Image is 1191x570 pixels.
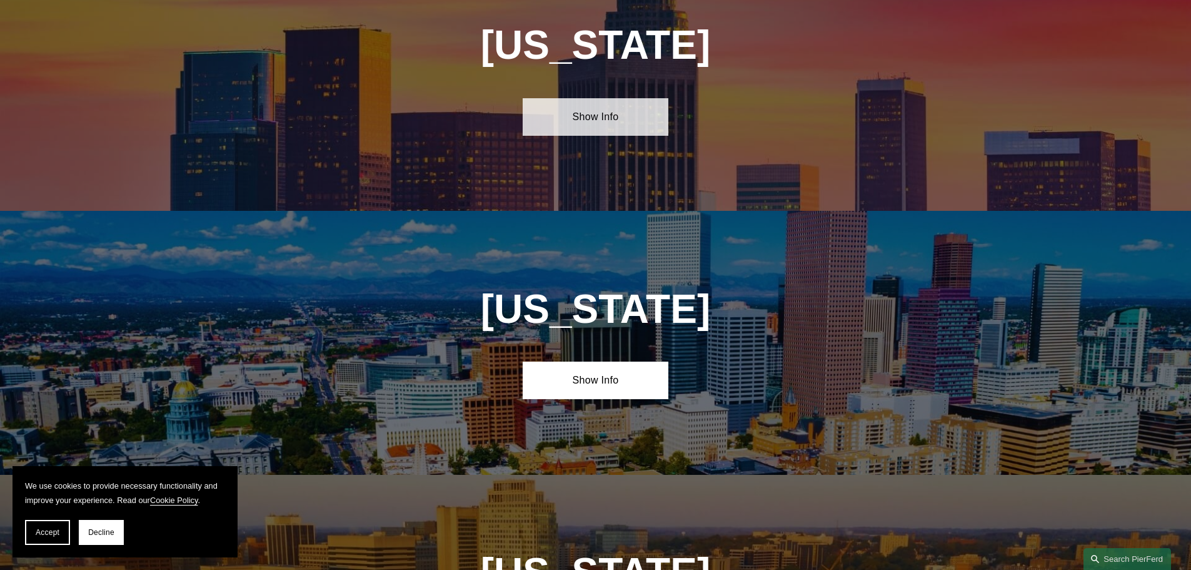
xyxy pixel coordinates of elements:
button: Accept [25,520,70,545]
p: We use cookies to provide necessary functionality and improve your experience. Read our . [25,479,225,507]
span: Decline [88,528,114,537]
a: Show Info [523,98,668,136]
a: Search this site [1083,548,1171,570]
span: Accept [36,528,59,537]
h1: [US_STATE] [413,23,778,68]
a: Cookie Policy [150,496,198,505]
section: Cookie banner [13,466,238,557]
button: Decline [79,520,124,545]
h1: [US_STATE] [413,287,778,332]
a: Show Info [523,362,668,399]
